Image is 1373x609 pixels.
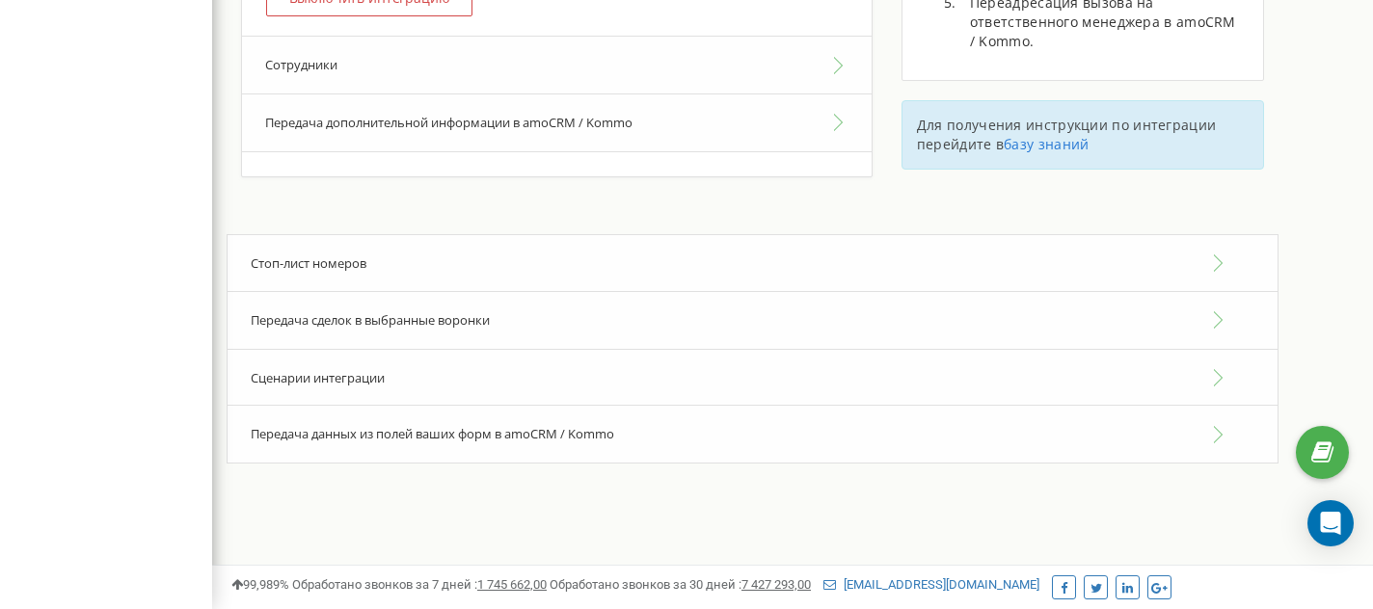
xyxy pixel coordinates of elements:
span: Стоп-лист номеров [251,254,366,272]
span: Сценарии интеграции [251,369,385,386]
span: Передача сделок в выбранные воронки [251,311,490,329]
u: 7 427 293,00 [741,577,811,592]
button: Сотрудники [242,36,872,94]
span: Обработано звонков за 7 дней : [292,577,547,592]
button: Передача дополнительной информации в amoCRM / Kommo [242,94,872,152]
p: Для получения инструкции по интеграции перейдите в [917,116,1249,154]
div: Open Intercom Messenger [1307,500,1354,546]
span: Передача данных из полей ваших форм в amoCRM / Kommo [251,425,614,442]
span: Обработано звонков за 30 дней : [550,577,811,592]
u: 1 745 662,00 [477,577,547,592]
span: 99,989% [231,577,289,592]
a: базу знаний [1004,135,1089,153]
a: [EMAIL_ADDRESS][DOMAIN_NAME] [823,577,1039,592]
